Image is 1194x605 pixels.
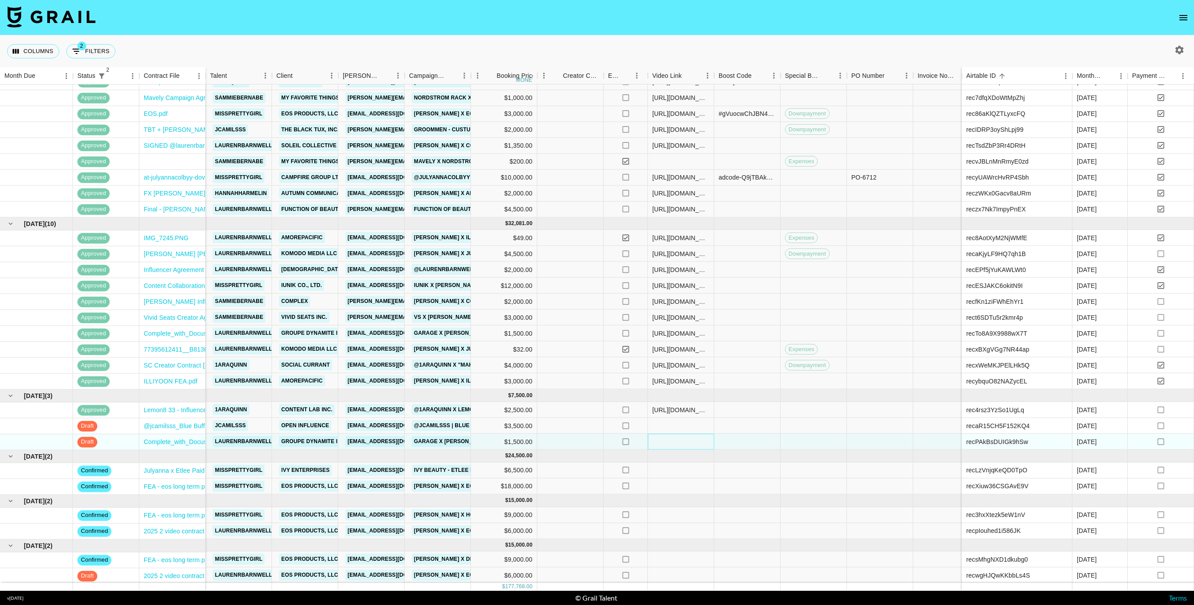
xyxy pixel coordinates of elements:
a: Mavely x Nordstrom Rack - [PERSON_NAME] Product Reimbursment Relog [412,156,642,167]
a: [PERSON_NAME] x Holiday Body Launch [412,509,533,520]
a: missprettygirl [213,172,264,183]
a: My Favorite Things, Inc d/b/a Mavely, Inc [279,92,405,103]
a: FEA - eos long term partnership.pdf [144,511,244,520]
div: https://www.instagram.com/p/DLTCWtYhiOe/?hl=en [652,189,709,198]
a: FEA - eos long term partnership.pdf [144,555,244,564]
a: [EMAIL_ADDRESS][DOMAIN_NAME] [345,404,444,415]
div: Invoice Notes [918,67,954,84]
button: Menu [767,69,781,82]
a: Mavely Campaign Agreement - Nordstrom Rack June (1).pdf [144,93,314,102]
a: laurenrbarnwell [213,328,275,339]
a: laurenrbarnwell [213,140,275,151]
a: EOS Products, LLC [279,509,341,520]
div: Month Due [4,67,35,84]
button: Menu [192,69,206,83]
div: PO Number [851,67,884,84]
a: laurenrbarnwell [213,525,275,536]
div: recESJAKC6okitN9I [966,281,1023,290]
button: hide children [4,495,17,507]
a: The Black Tux, Inc. [279,124,341,135]
div: Status [73,67,139,84]
a: Content Collaboration Contract_Julyanna Colby x iUNK ([DATE]-[DATE]).pdf [144,281,357,290]
a: [EMAIL_ADDRESS][DOMAIN_NAME] [345,172,444,183]
div: PO-6712 [851,173,876,182]
button: Sort [884,69,897,82]
div: rec4dYoFYqwVnUx2b [966,77,1027,86]
a: missprettygirl [213,465,264,476]
button: Menu [1059,69,1072,83]
div: Video Link [648,67,714,84]
a: Autumn Communications LLC [279,188,371,199]
a: missprettygirl [213,481,264,492]
a: Lemon8 33 - Influencer Agreement (@1araquinn).pdf [144,406,292,414]
a: Soleil Collective LLC [279,140,351,151]
div: Jul '25 [1077,281,1097,290]
div: https://www.tiktok.com/@jcamilsss/video/7512226138693831966 [652,125,709,134]
div: $49.00 [471,230,537,246]
div: https://www.tiktok.com/@laurenrbarnwell/video/7530823531190406455?is_from_webapp=1&sender_device=... [652,265,709,274]
a: AMOREPACIFIC [279,232,325,243]
div: Jun '25 [1077,77,1097,86]
a: Open Influence [279,420,331,431]
div: $12,000.00 [471,278,537,294]
button: Menu [60,69,73,83]
button: Menu [391,69,405,82]
a: 1araquinn [213,76,249,87]
button: Sort [954,69,966,82]
button: Show filters [66,44,115,58]
a: EOS.pdf [144,109,168,118]
div: Talent [210,67,227,84]
a: [EMAIL_ADDRESS][DOMAIN_NAME] [345,232,444,243]
button: Sort [293,69,305,82]
span: approved [77,126,110,134]
div: recEPf5jYuKAWLWt0 [966,265,1026,274]
div: $4,500.00 [471,201,537,217]
a: [PERSON_NAME][EMAIL_ADDRESS][DOMAIN_NAME] [345,203,490,214]
a: SIGNED @laurenrbarnwell_Contract Agreement - Soleil Collective (Coco & Eve).pdf [144,141,379,150]
div: recvJBLnMnRmyE0zd [966,157,1029,166]
div: $2,000.00 [471,122,537,138]
div: recIDRP3oyShLpj99 [966,125,1023,134]
a: 77395612411__B813F5B4-A99D-49D9-857B-3B94F02A42E0.jpeg [144,345,332,354]
div: 32,081.00 [508,220,532,227]
a: [EMAIL_ADDRESS][DOMAIN_NAME] [345,344,444,355]
div: Jun '25 [1077,189,1097,198]
a: Content Lab Inc. [279,404,335,415]
a: IUNIK Co., Ltd. [279,280,324,291]
a: [EMAIL_ADDRESS][DOMAIN_NAME] [345,420,444,431]
div: Contract File [139,67,206,84]
button: Menu [537,69,551,82]
a: [PERSON_NAME] x December New Product Launch [412,554,566,565]
a: Groupe Dynamite Inc. [279,436,349,447]
a: missprettygirl [213,108,264,119]
a: EOS Products, LLC [279,554,341,565]
a: at-julyannacolbyy-dove-x-campfire-influencer-contract-1.pdf [144,173,311,182]
div: Jul '25 [1077,249,1097,258]
button: Menu [259,69,272,82]
a: IMG_7245.PNG [144,234,188,242]
a: [EMAIL_ADDRESS][DOMAIN_NAME] [345,509,444,520]
a: [PERSON_NAME] x July TTS Product Launch [412,248,546,259]
a: [EMAIL_ADDRESS][DOMAIN_NAME] [345,436,444,447]
a: Social Currant [279,360,332,371]
a: EOS Products, LLC [279,481,341,492]
a: @jcamilsss_Blue Buffalo Tastefuls Kitty's Most Wanted 2025 Influencer Agreement and SOW_FEA.docx.pdf [144,421,446,430]
a: EOS Products, LLC [279,108,341,119]
div: [PERSON_NAME] [343,67,379,84]
a: [EMAIL_ADDRESS][DOMAIN_NAME] [345,525,444,536]
div: adcode-Q9jTBAkdFe7ej5oG18CBmfF7IcI00w5Ny2xvW5zgJCYiGfbQ1sSSRip-Ka1aNWi4j5o [719,173,776,182]
span: Downpayment [785,249,829,258]
a: [EMAIL_ADDRESS][DOMAIN_NAME] [345,465,444,476]
a: [PERSON_NAME] x Complex 7/11 Blackpink League Collection [412,296,601,307]
div: Client [276,67,293,84]
a: [PERSON_NAME] x ILLIYOON TTS Launch [412,375,530,387]
span: approved [77,157,110,166]
span: approved [77,94,110,102]
div: $1,350.00 [471,138,537,153]
a: SC Creator Contract [[PERSON_NAME] x MPP 6_10_2025] (1).pdf [144,361,332,370]
div: $ [505,220,508,227]
a: Campfire Group LTD [279,172,344,183]
div: Client [272,67,338,84]
a: 1araquinn [213,404,249,415]
a: ILLIYOON FEA.pdf [144,377,197,386]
